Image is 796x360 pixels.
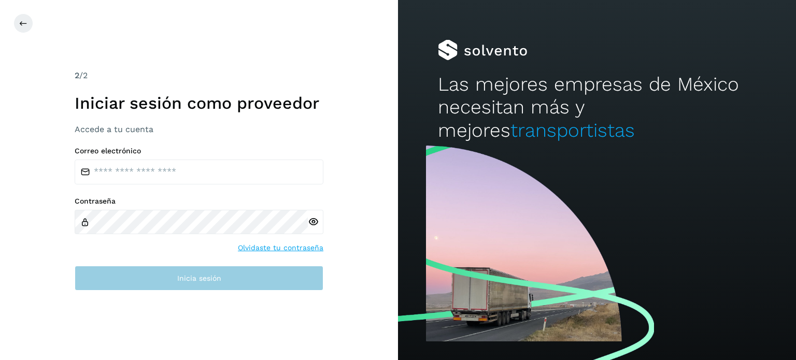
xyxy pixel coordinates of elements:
[75,69,323,82] div: /2
[75,147,323,155] label: Correo electrónico
[75,124,323,134] h3: Accede a tu cuenta
[238,242,323,253] a: Olvidaste tu contraseña
[75,70,79,80] span: 2
[75,93,323,113] h1: Iniciar sesión como proveedor
[510,119,635,141] span: transportistas
[75,266,323,291] button: Inicia sesión
[438,73,756,142] h2: Las mejores empresas de México necesitan más y mejores
[177,275,221,282] span: Inicia sesión
[75,197,323,206] label: Contraseña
